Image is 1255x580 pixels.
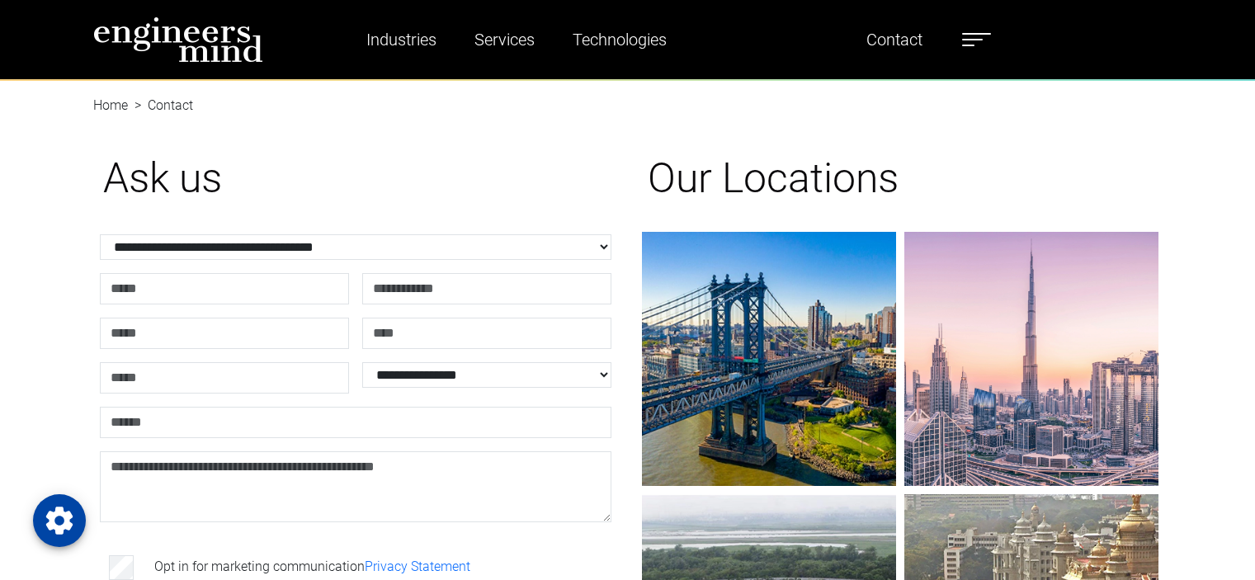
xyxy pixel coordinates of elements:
a: Contact [860,21,929,59]
a: Industries [360,21,443,59]
img: gif [642,232,896,486]
nav: breadcrumb [93,79,1163,99]
label: Opt in for marketing communication [154,557,470,577]
a: Privacy Statement [365,559,470,574]
li: Contact [128,96,193,116]
a: Home [93,97,128,113]
h1: Our Locations [648,153,1153,203]
a: Technologies [566,21,673,59]
h1: Ask us [103,153,608,203]
img: logo [93,17,263,63]
a: Services [468,21,541,59]
img: gif [904,232,1158,486]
